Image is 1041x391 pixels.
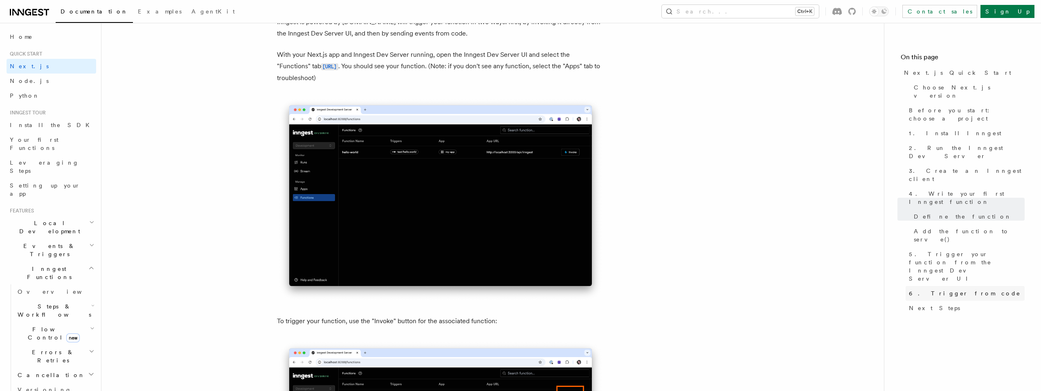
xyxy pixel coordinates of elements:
button: Inngest Functions [7,261,96,284]
span: Install the SDK [10,122,94,128]
span: Your first Functions [10,136,58,151]
span: Before you start: choose a project [909,106,1025,123]
button: Errors & Retries [14,345,96,368]
p: Inngest is powered by [DOMAIN_NAME] will trigger your function in two ways: first, by invoking it... [277,16,604,39]
a: Home [7,29,96,44]
a: 6. Trigger from code [906,286,1025,301]
a: 1. Install Inngest [906,126,1025,141]
span: Choose Next.js version [914,83,1025,100]
a: Your first Functions [7,132,96,155]
a: Node.js [7,74,96,88]
button: Cancellation [14,368,96,382]
h4: On this page [901,52,1025,65]
span: Quick start [7,51,42,57]
a: Choose Next.js version [911,80,1025,103]
button: Search...Ctrl+K [662,5,819,18]
img: Inngest Dev Server web interface's functions tab with functions listed [277,97,604,302]
a: Python [7,88,96,103]
a: Leveraging Steps [7,155,96,178]
a: Overview [14,284,96,299]
span: Documentation [61,8,128,15]
a: Add the function to serve() [911,224,1025,247]
span: Next Steps [909,304,960,312]
button: Flow Controlnew [14,322,96,345]
a: 3. Create an Inngest client [906,163,1025,186]
span: AgentKit [191,8,235,15]
span: Leveraging Steps [10,159,79,174]
a: Next Steps [906,301,1025,315]
span: Next.js Quick Start [904,69,1011,77]
button: Toggle dark mode [869,7,889,16]
span: 5. Trigger your function from the Inngest Dev Server UI [909,250,1025,283]
span: Examples [138,8,182,15]
span: 3. Create an Inngest client [909,167,1025,183]
p: With your Next.js app and Inngest Dev Server running, open the Inngest Dev Server UI and select t... [277,49,604,84]
a: Install the SDK [7,118,96,132]
span: 2. Run the Inngest Dev Server [909,144,1025,160]
a: 5. Trigger your function from the Inngest Dev Server UI [906,247,1025,286]
span: Cancellation [14,371,85,379]
button: Steps & Workflows [14,299,96,322]
span: Overview [18,288,102,295]
span: Steps & Workflows [14,302,91,319]
button: Events & Triggers [7,239,96,261]
span: Inngest Functions [7,265,88,281]
span: Local Development [7,219,89,235]
a: 2. Run the Inngest Dev Server [906,141,1025,163]
a: Contact sales [902,5,977,18]
p: To trigger your function, use the "Invoke" button for the associated function: [277,315,604,327]
a: Before you start: choose a project [906,103,1025,126]
span: Features [7,208,34,214]
code: [URL] [321,63,338,70]
a: Sign Up [980,5,1034,18]
span: 4. Write your first Inngest function [909,190,1025,206]
a: AgentKit [187,2,240,22]
a: Setting up your app [7,178,96,201]
kbd: Ctrl+K [796,7,814,16]
span: Events & Triggers [7,242,89,258]
span: Define the function [914,212,1012,221]
a: [URL] [321,62,338,70]
a: Examples [133,2,187,22]
a: Documentation [56,2,133,23]
span: 1. Install Inngest [909,129,1001,137]
span: Python [10,92,40,99]
span: new [66,333,80,342]
span: 6. Trigger from code [909,289,1021,297]
span: Next.js [10,63,49,69]
span: Add the function to serve() [914,227,1025,244]
button: Local Development [7,216,96,239]
a: Define the function [911,209,1025,224]
span: Home [10,33,33,41]
a: 4. Write your first Inngest function [906,186,1025,209]
span: Inngest tour [7,109,46,116]
a: Next.js [7,59,96,74]
a: Next.js Quick Start [901,65,1025,80]
span: Flow Control [14,325,90,342]
span: Setting up your app [10,182,80,197]
span: Node.js [10,78,49,84]
span: Errors & Retries [14,348,89,364]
